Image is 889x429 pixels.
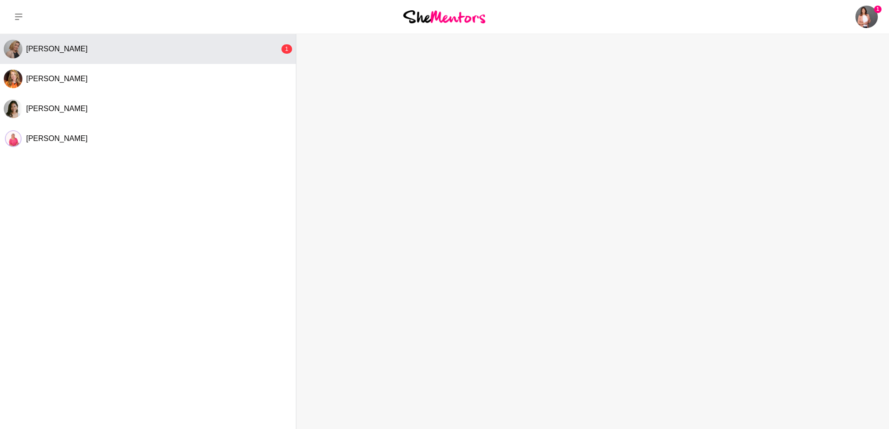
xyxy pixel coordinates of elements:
span: [PERSON_NAME] [26,45,88,53]
span: [PERSON_NAME] [26,105,88,113]
img: J [4,99,22,118]
img: S [4,129,22,148]
img: She Mentors Logo [403,10,485,23]
div: Madison Hamelers [4,40,22,58]
img: M [4,40,22,58]
a: Kristen Le1 [855,6,878,28]
span: [PERSON_NAME] [26,134,88,142]
span: 1 [874,6,882,13]
div: Miranda Bozic [4,70,22,88]
div: 1 [281,44,292,54]
img: M [4,70,22,88]
div: Sandy Hanrahan [4,129,22,148]
img: Kristen Le [855,6,878,28]
div: Juviand Rivera [4,99,22,118]
span: [PERSON_NAME] [26,75,88,83]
